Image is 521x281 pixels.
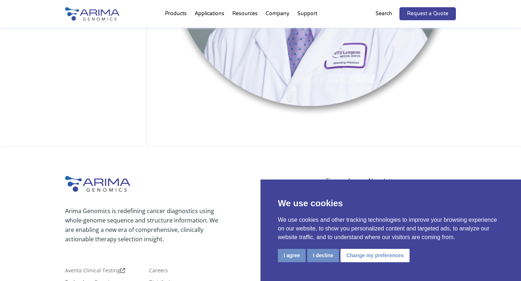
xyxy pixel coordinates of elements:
[326,176,456,185] p: Sign up for our Newsletter
[65,176,130,192] img: Arima-Genomics-logo
[65,206,221,244] p: Arima Genomics is redefining cancer diagnostics using whole-genome sequence and structure informa...
[278,197,504,210] p: We use cookies
[65,7,119,21] img: Arima-Genomics-logo
[307,249,339,262] button: I decline
[399,7,456,20] a: Request a Quote
[278,249,306,262] button: I agree
[278,216,504,242] p: We use cookies and other tracking technologies to improve your browsing experience on our website...
[376,9,392,18] p: Search
[65,268,125,276] a: Aventa Clinical Testing
[149,268,168,276] a: Careers
[340,249,410,262] button: Change my preferences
